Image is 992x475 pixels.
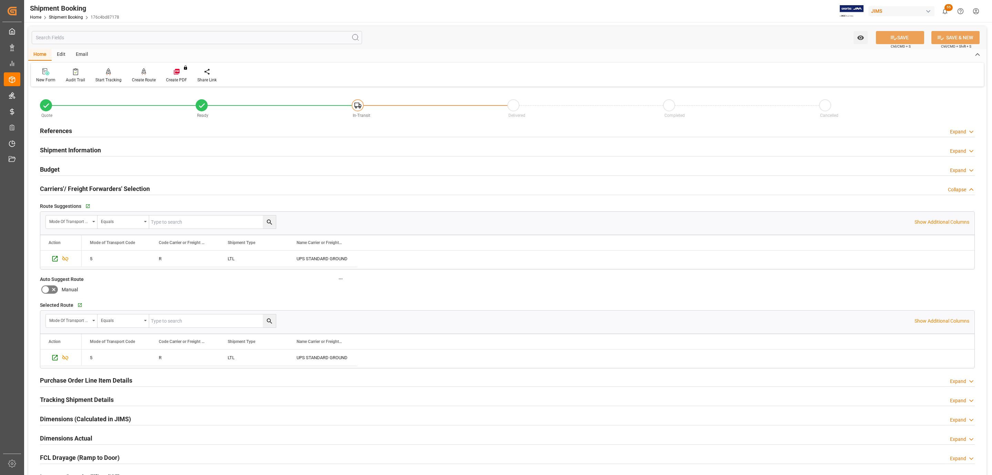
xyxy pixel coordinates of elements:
h2: Dimensions (Calculated in JIMS) [40,414,131,424]
div: Start Tracking [95,77,122,83]
span: Ready [197,113,208,118]
button: SAVE [876,31,924,44]
button: Help Center [953,3,968,19]
button: search button [263,314,276,327]
div: Expand [950,378,966,385]
div: R [151,251,219,267]
button: open menu [97,314,149,327]
p: Show Additional Columns [914,317,969,325]
div: JIMS [868,6,934,16]
span: Completed [664,113,685,118]
span: Selected Route [40,302,73,309]
div: Press SPACE to select this row. [40,350,82,366]
span: Route Suggestions [40,203,81,210]
div: 5 [82,251,151,267]
button: show 55 new notifications [937,3,953,19]
h2: Carriers'/ Freight Forwarders' Selection [40,184,150,193]
div: Press SPACE to select this row. [82,251,357,267]
span: Shipment Type [228,339,255,344]
div: Equals [101,217,142,225]
div: Expand [950,128,966,135]
input: Type to search [149,215,276,229]
span: 55 [944,4,953,11]
div: Mode of Transport Code [49,217,90,225]
input: Type to search [149,314,276,327]
span: Code Carrier or Freight Forwarder [159,339,205,344]
span: In-Transit [353,113,370,118]
h2: Shipment Information [40,145,101,155]
div: UPS STANDARD GROUND [288,251,357,267]
button: open menu [46,314,97,327]
span: Code Carrier or Freight Forwarder [159,240,205,245]
span: Ctrl/CMD + Shift + S [941,44,971,49]
div: Shipment Booking [30,3,119,13]
button: Auto Suggest Route [336,274,345,283]
div: Email [71,49,93,61]
div: R [151,350,219,366]
button: open menu [46,215,97,229]
div: Expand [950,416,966,424]
div: Expand [950,148,966,155]
button: open menu [854,31,868,44]
div: Expand [950,397,966,404]
div: Audit Trail [66,77,85,83]
img: Exertis%20JAM%20-%20Email%20Logo.jpg_1722504956.jpg [840,5,864,17]
h2: Purchase Order Line Item Details [40,376,132,385]
span: Ctrl/CMD + S [891,44,911,49]
div: UPS STANDARD GROUND [288,350,357,366]
div: Expand [950,167,966,174]
button: search button [263,215,276,229]
div: Press SPACE to select this row. [82,350,357,366]
a: Home [30,15,41,20]
span: Cancelled [820,113,838,118]
span: Delivered [508,113,525,118]
a: Shipment Booking [49,15,83,20]
span: Quote [41,113,52,118]
h2: Dimensions Actual [40,434,92,443]
span: Mode of Transport Code [90,240,135,245]
div: Action [49,240,61,245]
div: Create Route [132,77,156,83]
span: Manual [62,286,78,293]
h2: FCL Drayage (Ramp to Door) [40,453,120,462]
h2: Tracking Shipment Details [40,395,114,404]
span: Mode of Transport Code [90,339,135,344]
div: Expand [950,455,966,462]
div: Press SPACE to select this row. [40,251,82,267]
div: Action [49,339,61,344]
div: Collapse [948,186,966,193]
button: JIMS [868,4,937,18]
div: Expand [950,436,966,443]
div: Equals [101,316,142,324]
div: Home [28,49,52,61]
div: LTL [219,251,288,267]
div: Share Link [197,77,217,83]
div: 5 [82,350,151,366]
div: LTL [219,350,288,366]
span: Auto Suggest Route [40,276,84,283]
span: Shipment Type [228,240,255,245]
div: Mode of Transport Code [49,316,90,324]
button: open menu [97,215,149,229]
div: Edit [52,49,71,61]
h2: References [40,126,72,135]
h2: Budget [40,165,60,174]
span: Name Carrier or Freight Forwarder [297,339,343,344]
span: Name Carrier or Freight Forwarder [297,240,343,245]
div: New Form [36,77,55,83]
button: SAVE & NEW [931,31,980,44]
p: Show Additional Columns [914,219,969,226]
input: Search Fields [32,31,362,44]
